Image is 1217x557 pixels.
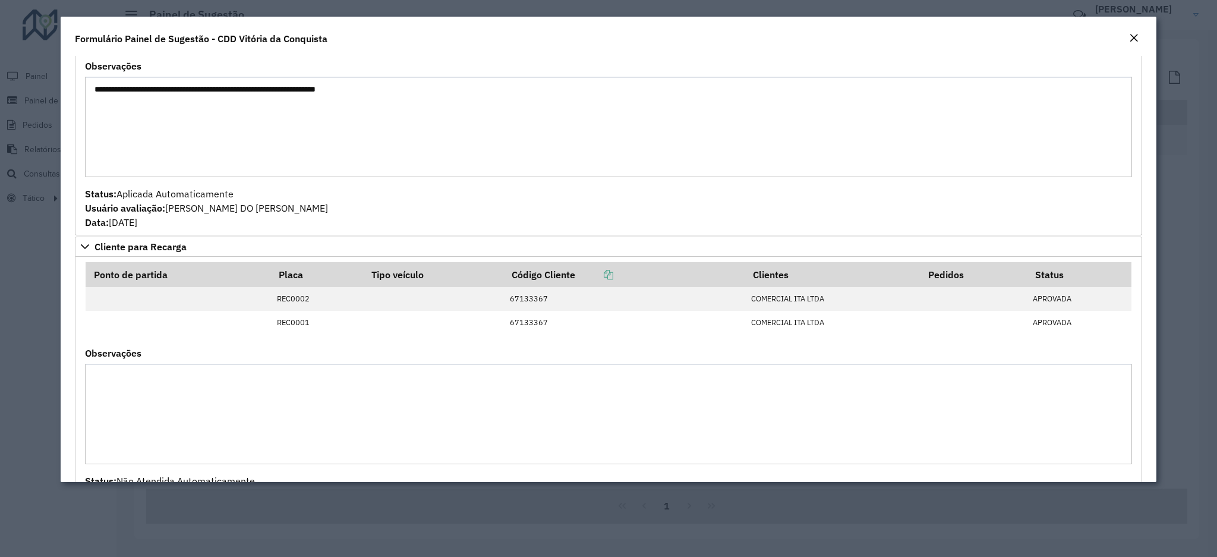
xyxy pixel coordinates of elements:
[503,262,745,287] th: Código Cliente
[85,202,165,214] strong: Usuário avaliação:
[745,262,920,287] th: Clientes
[85,188,116,200] strong: Status:
[575,269,613,281] a: Copiar
[1027,262,1131,287] th: Status
[745,287,920,311] td: COMERCIAL ITA LTDA
[503,311,745,335] td: 67133367
[1027,311,1131,335] td: APROVADA
[1129,33,1139,43] em: Fechar
[745,311,920,335] td: COMERCIAL ITA LTDA
[85,59,141,73] label: Observações
[270,262,363,287] th: Placa
[85,475,328,515] span: Não Atendida Automaticamente [PERSON_NAME] DO [PERSON_NAME] [DATE]
[85,188,328,228] span: Aplicada Automaticamente [PERSON_NAME] DO [PERSON_NAME] [DATE]
[270,287,363,311] td: REC0002
[270,311,363,335] td: REC0001
[85,216,109,228] strong: Data:
[94,242,187,251] span: Cliente para Recarga
[75,32,327,46] h4: Formulário Painel de Sugestão - CDD Vitória da Conquista
[920,262,1027,287] th: Pedidos
[1125,31,1142,46] button: Close
[85,346,141,360] label: Observações
[75,237,1142,257] a: Cliente para Recarga
[75,257,1142,523] div: Cliente para Recarga
[86,262,270,287] th: Ponto de partida
[363,262,503,287] th: Tipo veículo
[503,287,745,311] td: 67133367
[85,475,116,487] strong: Status:
[1027,287,1131,311] td: APROVADA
